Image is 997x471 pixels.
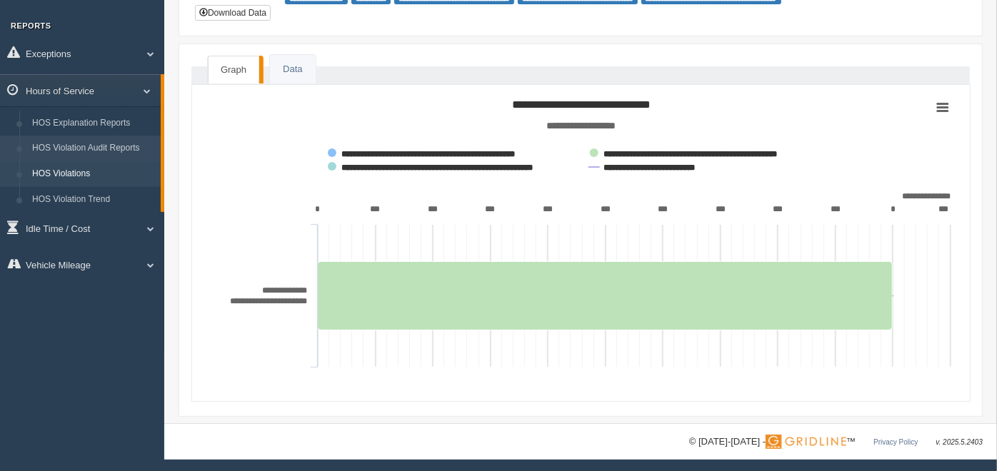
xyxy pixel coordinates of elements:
a: HOS Violations [26,161,161,187]
a: HOS Violation Audit Reports [26,136,161,161]
a: HOS Violation Trend [26,187,161,213]
span: v. 2025.5.2403 [936,438,983,446]
a: Graph [208,56,259,84]
img: Gridline [766,435,846,449]
a: Data [270,55,315,84]
div: © [DATE]-[DATE] - ™ [689,435,983,450]
a: Privacy Policy [873,438,918,446]
a: HOS Explanation Reports [26,111,161,136]
button: Download Data [195,5,271,21]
